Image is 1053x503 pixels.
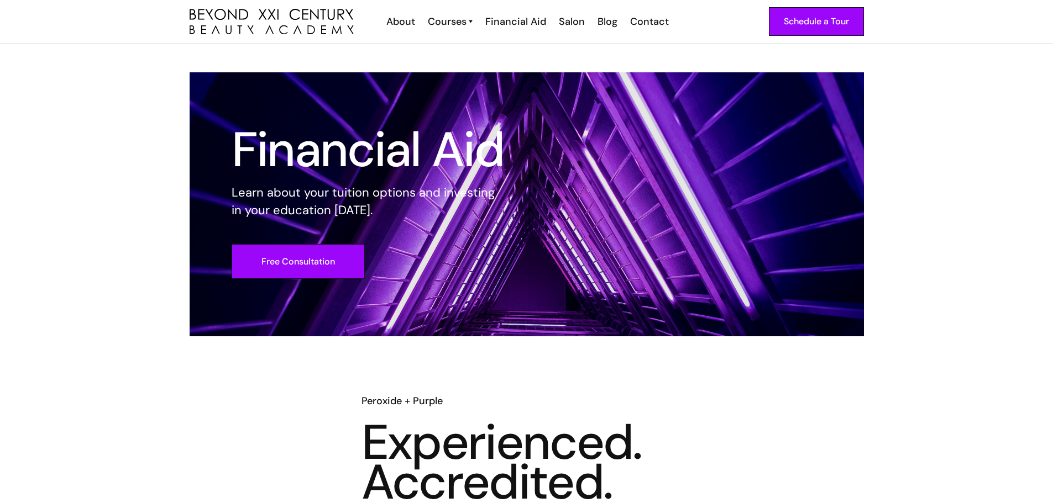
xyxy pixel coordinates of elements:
div: Schedule a Tour [784,14,849,29]
h3: Experienced. Accredited. [362,422,692,502]
h6: Peroxide + Purple [362,394,692,408]
h1: Financial Aid [232,130,505,170]
div: Contact [630,14,669,29]
a: Free Consultation [232,244,365,279]
a: Courses [428,14,473,29]
div: Salon [559,14,585,29]
a: Contact [623,14,674,29]
a: Financial Aid [478,14,552,29]
a: Salon [552,14,590,29]
div: About [386,14,415,29]
img: beyond 21st century beauty academy logo [190,9,354,35]
a: Schedule a Tour [769,7,864,36]
a: About [379,14,421,29]
a: home [190,9,354,35]
a: Blog [590,14,623,29]
div: Courses [428,14,467,29]
div: Blog [598,14,617,29]
p: Learn about your tuition options and investing in your education [DATE]. [232,184,505,219]
div: Financial Aid [485,14,546,29]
